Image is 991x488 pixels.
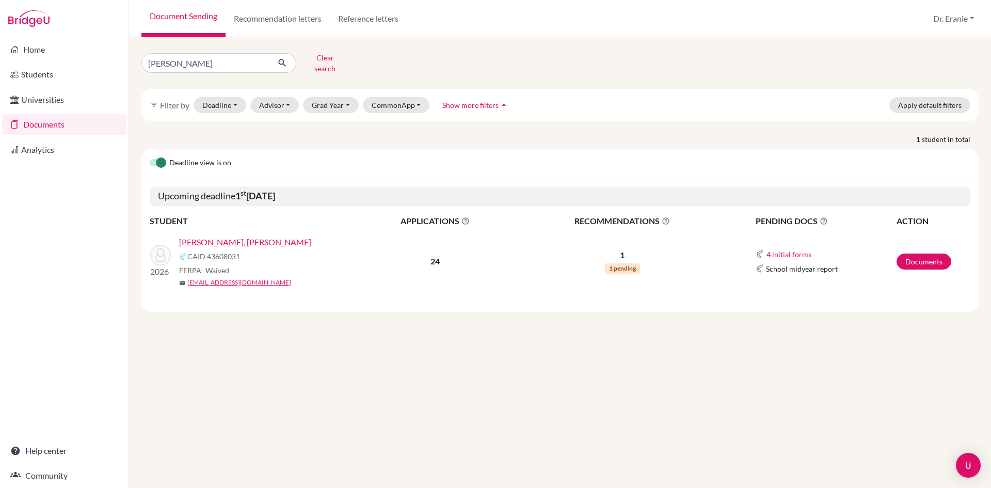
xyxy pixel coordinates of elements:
span: School midyear report [766,263,838,274]
a: Documents [897,254,951,270]
p: 1 [515,249,730,261]
p: 2026 [150,265,171,278]
img: Bridge-U [8,10,50,27]
button: Dr. Eranie [929,9,979,28]
span: Deadline view is on [169,157,231,169]
a: [EMAIL_ADDRESS][DOMAIN_NAME] [187,278,291,287]
a: Students [2,64,126,85]
button: Show more filtersarrow_drop_up [434,97,518,113]
span: - Waived [201,266,229,275]
sup: st [241,189,246,197]
button: 4 initial forms [766,248,812,260]
a: Home [2,39,126,60]
a: [PERSON_NAME], [PERSON_NAME] [179,236,311,248]
a: Universities [2,89,126,110]
img: Common App logo [756,264,764,273]
span: mail [179,280,185,286]
span: student in total [922,134,979,145]
input: Find student by name... [141,53,269,73]
img: Common App logo [756,250,764,258]
i: filter_list [150,101,158,109]
span: 1 pending [605,263,640,274]
a: Community [2,465,126,486]
button: Clear search [296,50,354,76]
span: RECOMMENDATIONS [515,215,730,227]
div: Open Intercom Messenger [956,453,981,478]
i: arrow_drop_up [499,100,509,110]
span: CAID 43608031 [187,251,240,262]
a: Analytics [2,139,126,160]
button: Grad Year [303,97,359,113]
button: Apply default filters [889,97,970,113]
button: CommonApp [363,97,430,113]
span: APPLICATIONS [357,215,514,227]
span: Filter by [160,100,189,110]
th: STUDENT [150,214,356,228]
th: ACTION [896,214,970,228]
span: Show more filters [442,101,499,109]
span: PENDING DOCS [756,215,896,227]
h5: Upcoming deadline [150,186,970,206]
a: Help center [2,440,126,461]
img: Hsu, Eagan Ting-Wei [150,245,171,265]
button: Advisor [250,97,299,113]
b: 24 [430,256,440,266]
img: Common App logo [179,253,187,261]
span: FERPA [179,265,229,276]
a: Documents [2,114,126,135]
b: 1 [DATE] [235,190,275,201]
button: Deadline [194,97,246,113]
strong: 1 [916,134,922,145]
